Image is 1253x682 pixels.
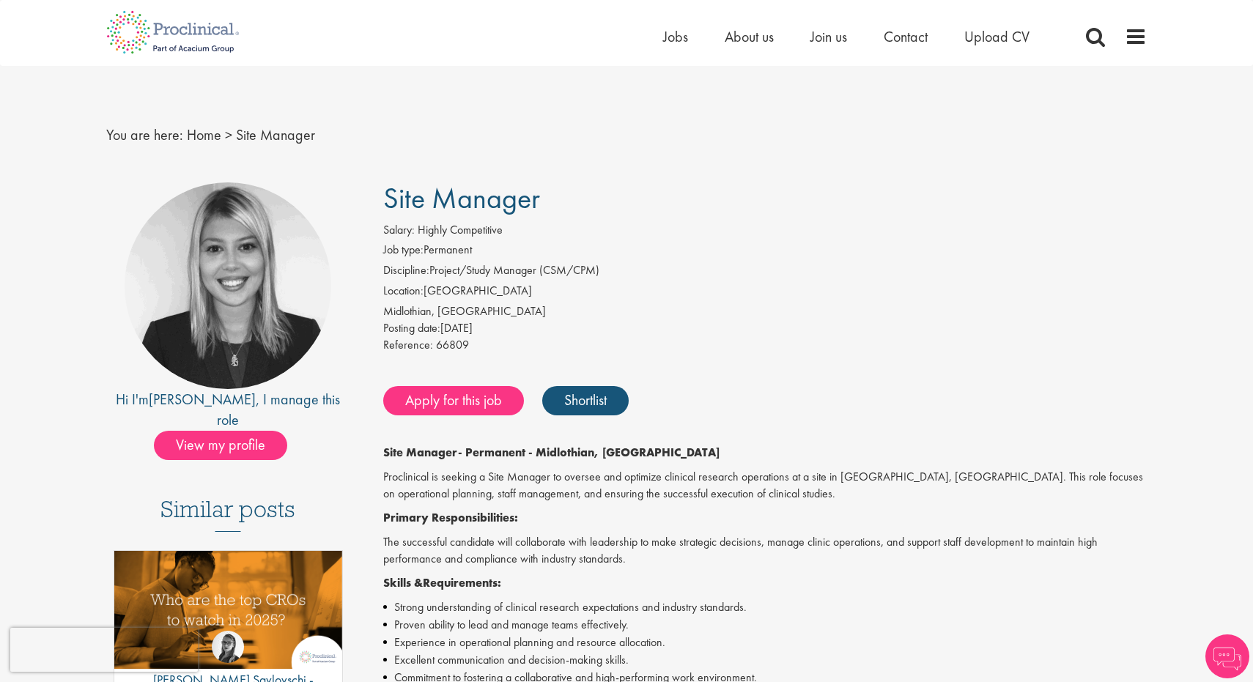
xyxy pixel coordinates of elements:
[383,598,1147,616] li: Strong understanding of clinical research expectations and industry standards.
[114,551,342,669] img: Top 10 CROs 2025 | Proclinical
[423,575,501,590] strong: Requirements:
[383,283,424,300] label: Location:
[383,242,424,259] label: Job type:
[125,182,331,389] img: imeage of recruiter Janelle Jones
[436,337,469,352] span: 66809
[383,575,423,590] strong: Skills &
[236,125,315,144] span: Site Manager
[663,27,688,46] a: Jobs
[383,262,429,279] label: Discipline:
[418,222,503,237] span: Highly Competitive
[810,27,847,46] a: Join us
[154,434,302,453] a: View my profile
[383,634,1147,651] li: Experience in operational planning and resource allocation.
[187,125,221,144] a: breadcrumb link
[106,389,350,431] div: Hi I'm , I manage this role
[458,445,720,460] strong: - Permanent - Midlothian, [GEOGRAPHIC_DATA]
[149,390,256,409] a: [PERSON_NAME]
[383,445,458,460] strong: Site Manager
[383,320,1147,337] div: [DATE]
[212,631,244,663] img: Theodora Savlovschi - Wicks
[542,386,629,415] a: Shortlist
[160,497,295,532] h3: Similar posts
[1205,634,1249,678] img: Chatbot
[383,386,524,415] a: Apply for this job
[383,179,540,217] span: Site Manager
[383,303,1147,320] div: Midlothian, [GEOGRAPHIC_DATA]
[383,262,1147,283] li: Project/Study Manager (CSM/CPM)
[154,431,287,460] span: View my profile
[383,283,1147,303] li: [GEOGRAPHIC_DATA]
[383,320,440,336] span: Posting date:
[383,534,1147,568] p: The successful candidate will collaborate with leadership to make strategic decisions, manage cli...
[383,242,1147,262] li: Permanent
[106,125,183,144] span: You are here:
[383,616,1147,634] li: Proven ability to lead and manage teams effectively.
[10,628,198,672] iframe: reCAPTCHA
[383,510,518,525] strong: Primary Responsibilities:
[884,27,928,46] a: Contact
[383,651,1147,669] li: Excellent communication and decision-making skills.
[383,337,433,354] label: Reference:
[383,469,1147,503] p: Proclinical is seeking a Site Manager to oversee and optimize clinical research operations at a s...
[964,27,1030,46] a: Upload CV
[383,222,415,239] label: Salary:
[725,27,774,46] a: About us
[114,551,342,681] a: Link to a post
[225,125,232,144] span: >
